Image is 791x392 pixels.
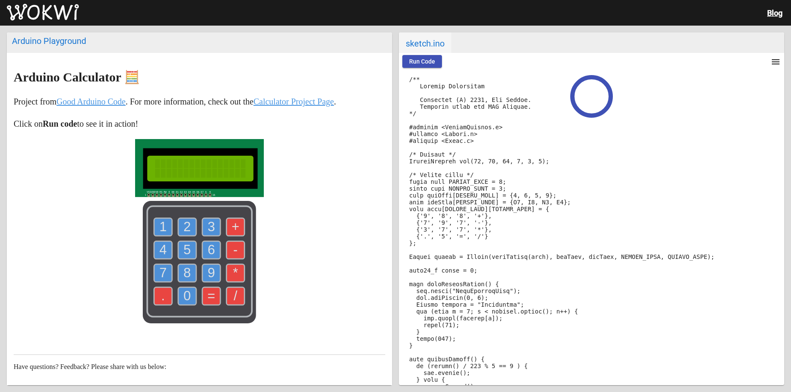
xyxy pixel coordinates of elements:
h1: Arduino Calculator 🧮 [14,70,385,84]
mat-icon: menu [771,57,781,67]
a: Blog [767,9,782,17]
span: sketch.ino [399,32,451,53]
img: Wokwi [7,4,79,21]
p: Click on to see it in action! [14,117,385,131]
p: Project from . For more information, check out the . [14,95,385,108]
a: Calculator Project Page [254,97,334,106]
b: Run code [43,119,77,128]
div: Arduino Playground [12,36,387,46]
span: Have questions? Feedback? Please share with us below: [14,363,167,370]
a: Good Arduino Code [57,97,126,106]
button: Run Code [402,55,442,68]
span: Run Code [409,58,435,65]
